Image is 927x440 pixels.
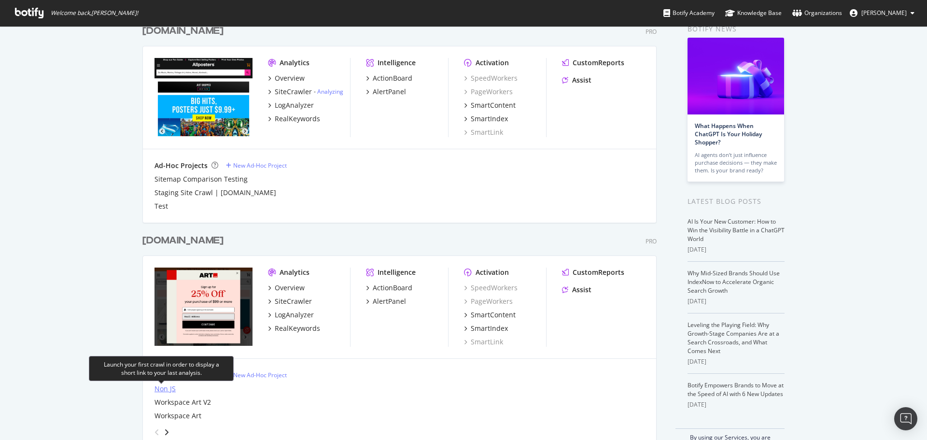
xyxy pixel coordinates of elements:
[373,283,412,293] div: ActionBoard
[268,114,320,124] a: RealKeywords
[894,407,917,430] div: Open Intercom Messenger
[572,75,591,85] div: Assist
[688,321,779,355] a: Leveling the Playing Field: Why Growth-Stage Companies Are at a Search Crossroads, and What Comes...
[471,310,516,320] div: SmartContent
[688,297,785,306] div: [DATE]
[573,268,624,277] div: CustomReports
[268,324,320,333] a: RealKeywords
[688,245,785,254] div: [DATE]
[464,128,503,137] a: SmartLink
[154,201,168,211] a: Test
[226,161,287,170] a: New Ad-Hoc Project
[562,285,591,295] a: Assist
[154,161,208,170] div: Ad-Hoc Projects
[51,9,138,17] span: Welcome back, [PERSON_NAME] !
[373,87,406,97] div: AlertPanel
[151,425,163,440] div: angle-left
[695,151,777,174] div: AI agents don’t just influence purchase decisions — they make them. Is your brand ready?
[572,285,591,295] div: Assist
[464,283,518,293] a: SpeedWorkers
[142,24,227,38] a: [DOMAIN_NAME]
[154,174,248,184] a: Sitemap Comparison Testing
[464,337,503,347] a: SmartLink
[646,237,657,245] div: Pro
[471,324,508,333] div: SmartIndex
[275,87,312,97] div: SiteCrawler
[725,8,782,18] div: Knowledge Base
[268,87,343,97] a: SiteCrawler- Analyzing
[471,114,508,124] div: SmartIndex
[562,58,624,68] a: CustomReports
[695,122,762,146] a: What Happens When ChatGPT Is Your Holiday Shopper?
[154,268,253,346] img: art.com
[154,384,176,394] a: Non JS
[688,381,784,398] a: Botify Empowers Brands to Move at the Speed of AI with 6 New Updates
[366,73,412,83] a: ActionBoard
[378,268,416,277] div: Intelligence
[275,100,314,110] div: LogAnalyzer
[464,324,508,333] a: SmartIndex
[688,38,784,114] img: What Happens When ChatGPT Is Your Holiday Shopper?
[366,297,406,306] a: AlertPanel
[154,411,201,421] a: Workspace Art
[471,100,516,110] div: SmartContent
[378,58,416,68] div: Intelligence
[792,8,842,18] div: Organizations
[275,73,305,83] div: Overview
[154,188,276,198] a: Staging Site Crawl | [DOMAIN_NAME]
[275,283,305,293] div: Overview
[464,87,513,97] a: PageWorkers
[476,58,509,68] div: Activation
[163,427,170,437] div: angle-right
[464,114,508,124] a: SmartIndex
[464,297,513,306] a: PageWorkers
[562,268,624,277] a: CustomReports
[268,297,312,306] a: SiteCrawler
[373,297,406,306] div: AlertPanel
[573,58,624,68] div: CustomReports
[233,371,287,379] div: New Ad-Hoc Project
[464,310,516,320] a: SmartContent
[275,310,314,320] div: LogAnalyzer
[373,73,412,83] div: ActionBoard
[268,283,305,293] a: Overview
[314,87,343,96] div: -
[233,161,287,170] div: New Ad-Hoc Project
[646,28,657,36] div: Pro
[97,360,225,377] div: Launch your first crawl in order to display a short link to your last analysis.
[464,73,518,83] a: SpeedWorkers
[688,217,785,243] a: AI Is Your New Customer: How to Win the Visibility Battle in a ChatGPT World
[268,100,314,110] a: LogAnalyzer
[142,234,224,248] div: [DOMAIN_NAME]
[688,400,785,409] div: [DATE]
[688,269,780,295] a: Why Mid-Sized Brands Should Use IndexNow to Accelerate Organic Search Growth
[275,324,320,333] div: RealKeywords
[275,114,320,124] div: RealKeywords
[366,87,406,97] a: AlertPanel
[154,397,211,407] a: Workspace Art V2
[366,283,412,293] a: ActionBoard
[842,5,922,21] button: [PERSON_NAME]
[280,268,309,277] div: Analytics
[275,297,312,306] div: SiteCrawler
[226,371,287,379] a: New Ad-Hoc Project
[688,357,785,366] div: [DATE]
[280,58,309,68] div: Analytics
[688,24,785,34] div: Botify news
[142,234,227,248] a: [DOMAIN_NAME]
[268,310,314,320] a: LogAnalyzer
[861,9,907,17] span: Thomas Brodbeck
[154,58,253,136] img: allposters.com
[476,268,509,277] div: Activation
[268,73,305,83] a: Overview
